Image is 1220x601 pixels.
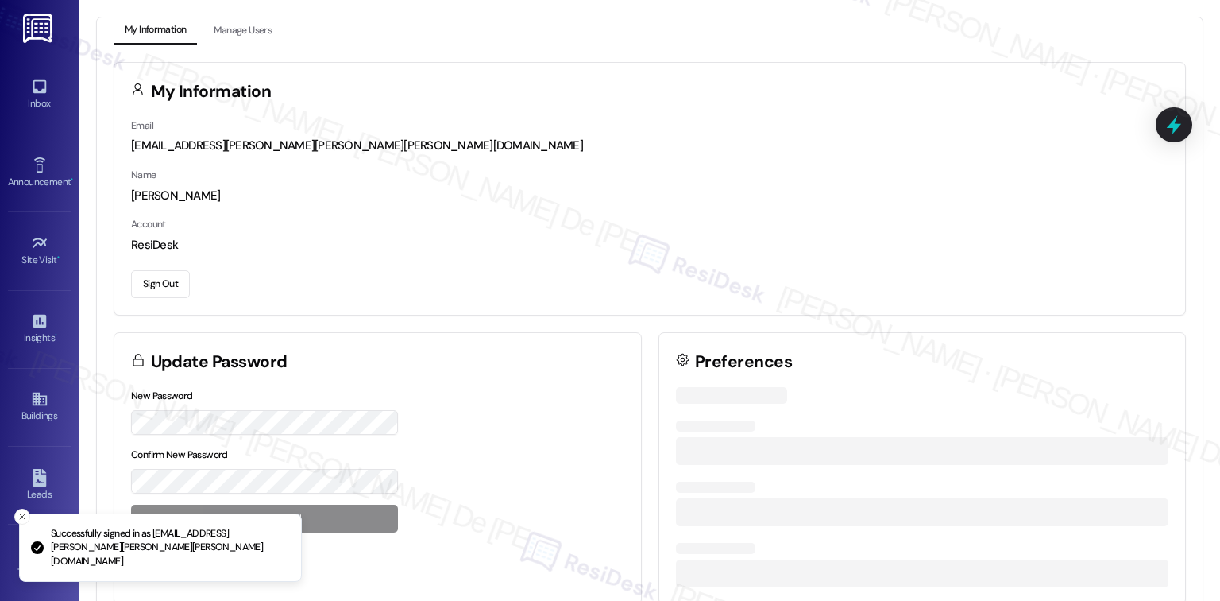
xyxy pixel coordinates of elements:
[8,386,71,428] a: Buildings
[55,330,57,341] span: •
[8,464,71,507] a: Leads
[57,252,60,263] span: •
[695,354,792,370] h3: Preferences
[51,527,288,569] p: Successfully signed in as [EMAIL_ADDRESS][PERSON_NAME][PERSON_NAME][PERSON_NAME][DOMAIN_NAME]
[131,448,228,461] label: Confirm New Password
[131,390,193,402] label: New Password
[131,188,1168,204] div: [PERSON_NAME]
[131,270,190,298] button: Sign Out
[131,169,156,181] label: Name
[8,73,71,116] a: Inbox
[71,174,73,185] span: •
[114,17,197,45] button: My Information
[203,17,283,45] button: Manage Users
[131,119,153,132] label: Email
[131,237,1168,254] div: ResiDesk
[23,14,56,43] img: ResiDesk Logo
[8,308,71,351] a: Insights •
[8,230,71,273] a: Site Visit •
[131,218,166,231] label: Account
[151,83,272,100] h3: My Information
[14,509,30,525] button: Close toast
[8,542,71,585] a: Templates •
[131,138,1168,154] div: [EMAIL_ADDRESS][PERSON_NAME][PERSON_NAME][PERSON_NAME][DOMAIN_NAME]
[151,354,288,370] h3: Update Password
